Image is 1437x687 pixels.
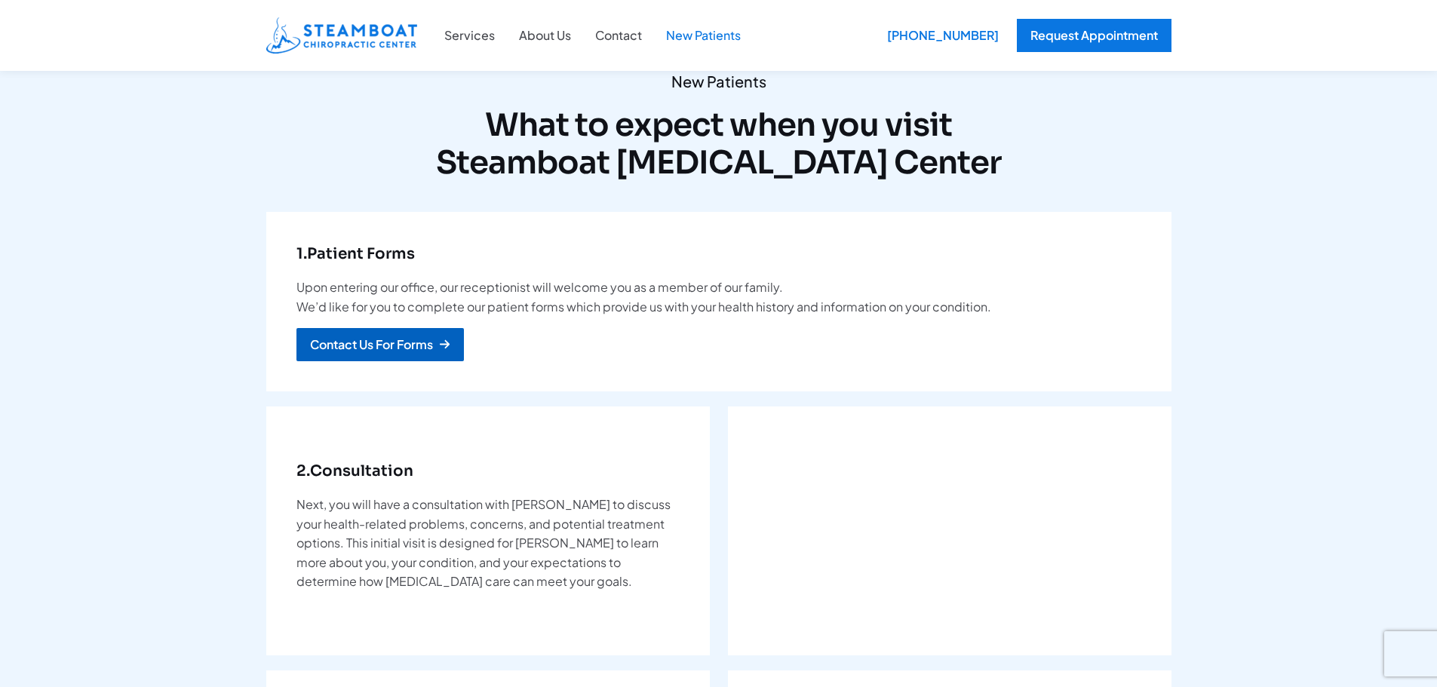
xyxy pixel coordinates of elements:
[432,17,753,54] nav: Site Navigation
[296,459,680,483] h6: Consultation
[296,278,1141,316] p: Upon entering our office, our receptionist will welcome you as a member of our family. We’d like ...
[266,106,1171,182] h2: What to expect when you visit Steamboat [MEDICAL_DATA] Center
[877,19,1002,52] a: [PHONE_NUMBER]
[296,462,310,480] strong: 2.
[877,19,1009,52] div: [PHONE_NUMBER]
[507,26,583,45] a: About Us
[296,244,307,263] strong: 1.
[583,26,654,45] a: Contact
[310,339,433,351] div: Contact Us For Forms
[654,26,753,45] a: New Patients
[296,328,464,361] a: Contact Us For Forms
[1017,19,1171,52] a: Request Appointment
[266,17,417,54] img: Steamboat Chiropractic Center
[432,26,507,45] a: Services
[728,406,1171,656] iframe: Steamboat Chiropractic Center Office
[296,495,680,591] p: Next, you will have a consultation with [PERSON_NAME] to discuss your health-related problems, co...
[296,242,1141,266] h6: Patient Forms
[266,72,1171,91] span: New Patients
